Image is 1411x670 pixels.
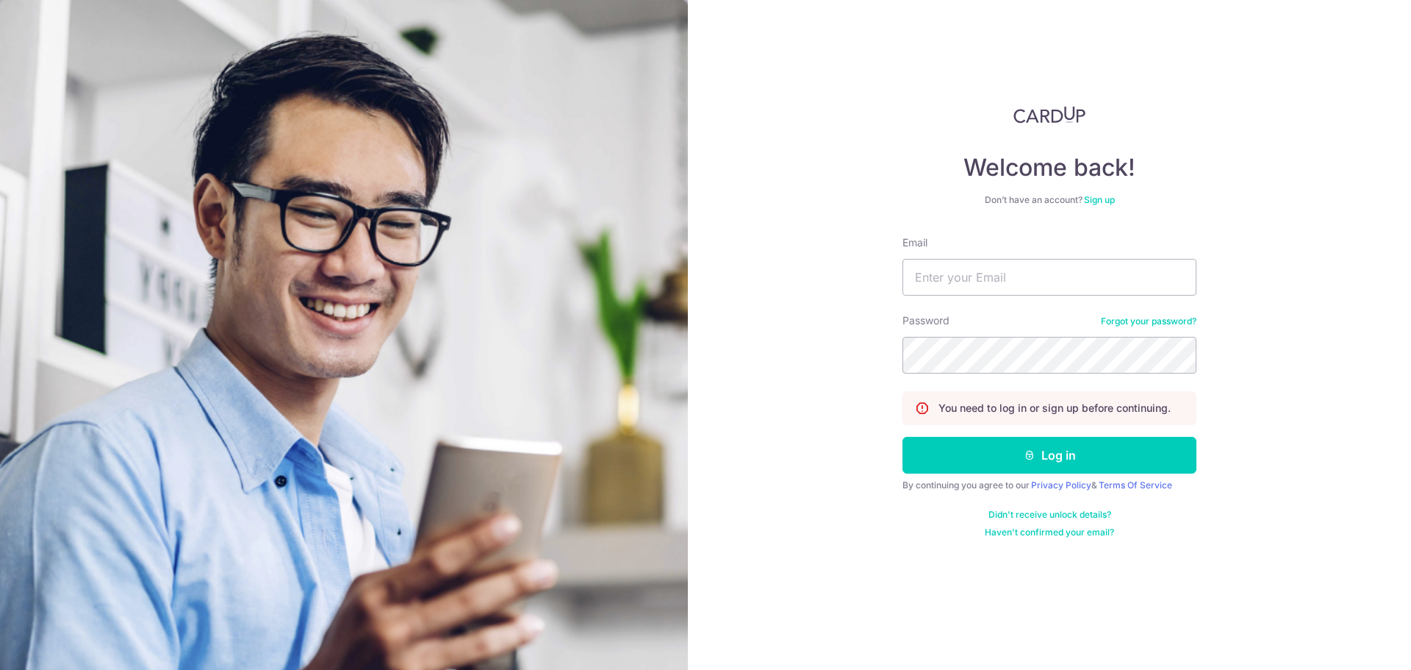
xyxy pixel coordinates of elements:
label: Email [902,235,927,250]
label: Password [902,313,949,328]
a: Privacy Policy [1031,480,1091,491]
a: Sign up [1084,194,1115,205]
input: Enter your Email [902,259,1196,296]
img: CardUp Logo [1013,106,1085,124]
button: Log in [902,437,1196,474]
div: Don’t have an account? [902,194,1196,206]
div: By continuing you agree to our & [902,480,1196,491]
a: Didn't receive unlock details? [988,509,1111,521]
a: Forgot your password? [1101,316,1196,327]
p: You need to log in or sign up before continuing. [938,401,1171,416]
a: Terms Of Service [1099,480,1172,491]
h4: Welcome back! [902,153,1196,182]
a: Haven't confirmed your email? [985,527,1114,538]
